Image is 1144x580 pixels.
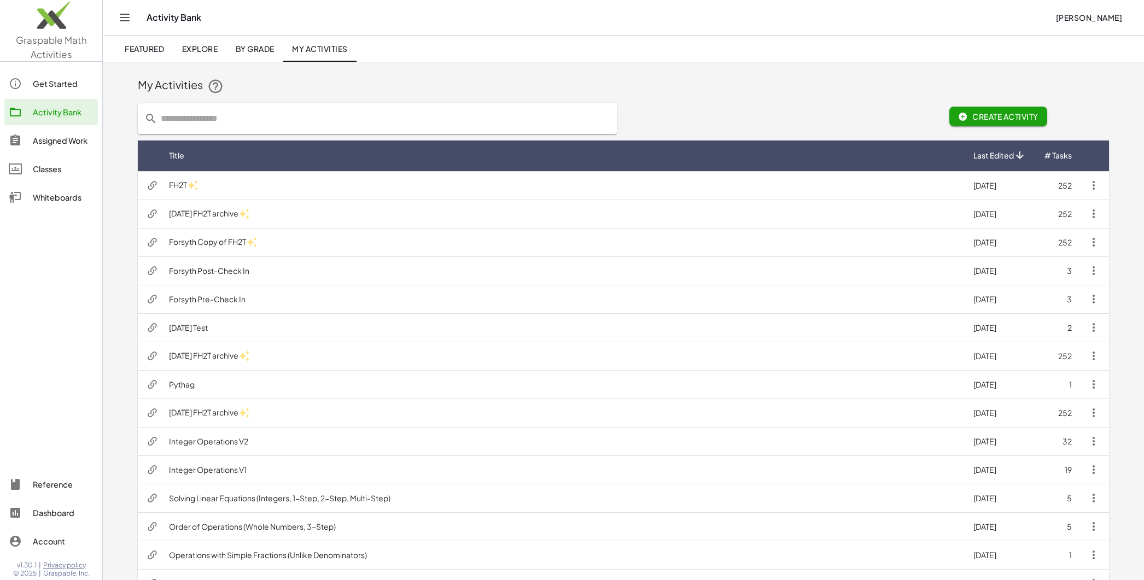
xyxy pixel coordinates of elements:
button: [PERSON_NAME] [1047,8,1131,27]
td: [DATE] [965,484,1035,512]
td: 252 [1035,200,1081,228]
a: Get Started [4,71,98,97]
div: My Activities [138,77,1109,95]
a: Reference [4,471,98,497]
td: Forsyth Pre-Check In [160,285,965,313]
td: 2 [1035,313,1081,342]
td: [DATE] [965,313,1035,342]
td: 5 [1035,512,1081,541]
td: 5 [1035,484,1081,512]
div: Activity Bank [33,106,94,119]
div: Whiteboards [33,191,94,204]
td: 32 [1035,427,1081,455]
td: 3 [1035,285,1081,313]
span: Create Activity [958,112,1038,121]
td: Integer Operations V1 [160,455,965,484]
div: Account [33,535,94,548]
td: [DATE] [965,541,1035,569]
a: Privacy policy [43,561,90,570]
td: 3 [1035,256,1081,285]
button: Toggle navigation [116,9,133,26]
span: [PERSON_NAME] [1055,13,1122,22]
td: 1 [1035,370,1081,399]
div: Assigned Work [33,134,94,147]
span: Last Edited [973,150,1014,161]
td: [DATE] [965,342,1035,370]
span: | [39,569,41,578]
span: | [39,561,41,570]
a: Dashboard [4,500,98,526]
span: Graspable Math Activities [16,34,87,60]
span: v1.30.1 [17,561,37,570]
div: Reference [33,478,94,491]
i: prepended action [144,112,157,125]
div: Classes [33,162,94,175]
td: [DATE] [965,256,1035,285]
td: [DATE] FH2T archive [160,399,965,427]
td: [DATE] [965,455,1035,484]
td: 252 [1035,171,1081,200]
a: Activity Bank [4,99,98,125]
div: Dashboard [33,506,94,519]
td: [DATE] [965,427,1035,455]
td: Forsyth Copy of FH2T [160,228,965,256]
span: Explore [182,44,218,54]
td: [DATE] FH2T archive [160,342,965,370]
td: 252 [1035,399,1081,427]
td: 1 [1035,541,1081,569]
a: Whiteboards [4,184,98,210]
td: [DATE] [965,285,1035,313]
td: Operations with Simple Fractions (Unlike Denominators) [160,541,965,569]
a: Account [4,528,98,554]
span: © 2025 [13,569,37,578]
td: Pythag [160,370,965,399]
span: Graspable, Inc. [43,569,90,578]
td: 19 [1035,455,1081,484]
td: [DATE] Test [160,313,965,342]
td: Solving Linear Equations (Integers, 1-Step, 2-Step, Multi-Step) [160,484,965,512]
span: By Grade [235,44,274,54]
td: [DATE] [965,370,1035,399]
td: [DATE] [965,171,1035,200]
td: [DATE] [965,228,1035,256]
td: Integer Operations V2 [160,427,965,455]
td: Order of Operations (Whole Numbers, 3-Step) [160,512,965,541]
a: Assigned Work [4,127,98,154]
td: [DATE] FH2T archive [160,200,965,228]
div: Get Started [33,77,94,90]
span: Featured [125,44,164,54]
td: [DATE] [965,399,1035,427]
span: Title [169,150,184,161]
span: # Tasks [1044,150,1072,161]
td: [DATE] [965,512,1035,541]
td: 252 [1035,228,1081,256]
span: My Activities [292,44,348,54]
td: FH2T [160,171,965,200]
td: [DATE] [965,200,1035,228]
button: Create Activity [949,107,1047,126]
td: 252 [1035,342,1081,370]
td: Forsyth Post-Check In [160,256,965,285]
a: Classes [4,156,98,182]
